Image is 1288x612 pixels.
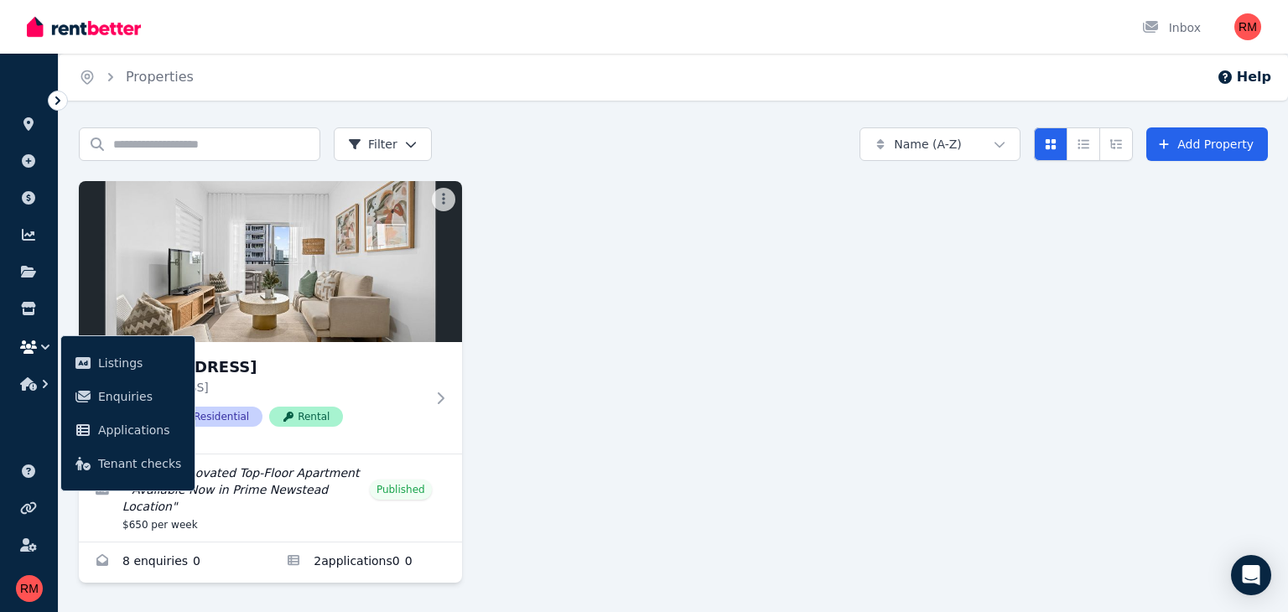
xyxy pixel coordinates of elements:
[1231,555,1271,595] div: Open Intercom Messenger
[59,54,214,101] nav: Breadcrumb
[98,454,181,474] span: Tenant checks
[68,413,188,447] a: Applications
[68,380,188,413] a: Enquiries
[1099,127,1133,161] button: Expanded list view
[98,386,181,407] span: Enquiries
[92,355,425,379] h3: [STREET_ADDRESS]
[432,188,455,211] button: More options
[1146,127,1268,161] a: Add Property
[334,127,432,161] button: Filter
[27,14,141,39] img: RentBetter
[860,127,1021,161] button: Name (A-Z)
[894,136,962,153] span: Name (A-Z)
[1034,127,1067,161] button: Card view
[98,420,181,440] span: Applications
[165,407,262,427] span: Residential
[68,346,188,380] a: Listings
[79,542,270,583] a: Enquiries for 608/19 Masters St, Newstead
[1217,67,1271,87] button: Help
[68,447,188,480] a: Tenant checks
[348,136,397,153] span: Filter
[126,69,194,85] a: Properties
[79,181,462,342] img: 608/19 Masters St, Newstead
[92,379,425,396] p: [STREET_ADDRESS]
[270,542,461,583] a: Applications for 608/19 Masters St, Newstead
[16,575,43,602] img: Rita Manoshina
[1067,127,1100,161] button: Compact list view
[1234,13,1261,40] img: Rita Manoshina
[79,454,462,542] a: Edit listing: Freshly Renovated Top-Floor Apartment – Available Now in Prime Newstead Location
[1142,19,1201,36] div: Inbox
[269,407,343,427] span: Rental
[79,181,462,454] a: 608/19 Masters St, Newstead[STREET_ADDRESS][STREET_ADDRESS]PID 394579ResidentialRental
[98,353,181,373] span: Listings
[1034,127,1133,161] div: View options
